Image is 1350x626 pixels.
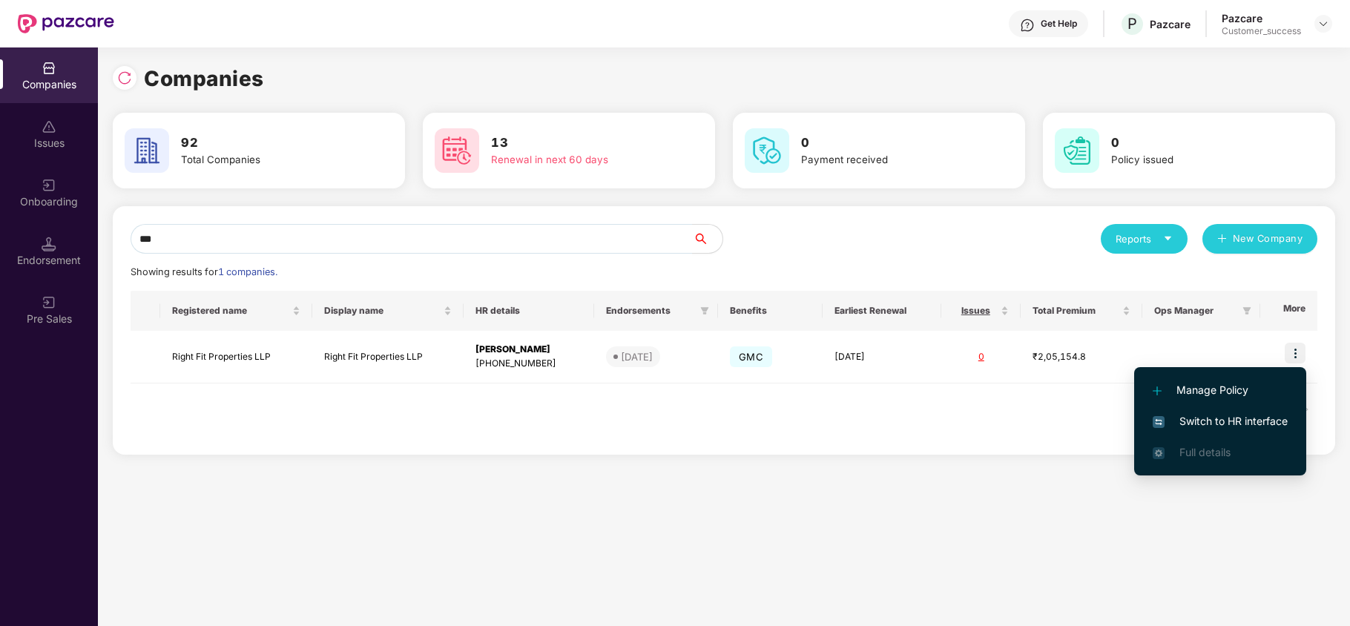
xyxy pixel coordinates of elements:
[42,295,56,310] img: svg+xml;base64,PHN2ZyB3aWR0aD0iMjAiIGhlaWdodD0iMjAiIHZpZXdCb3g9IjAgMCAyMCAyMCIgZmlsbD0ibm9uZSIgeG...
[1021,291,1142,331] th: Total Premium
[144,62,264,95] h1: Companies
[941,291,1021,331] th: Issues
[1285,343,1305,363] img: icon
[1317,18,1329,30] img: svg+xml;base64,PHN2ZyBpZD0iRHJvcGRvd24tMzJ4MzIiIHhtbG5zPSJodHRwOi8vd3d3LnczLm9yZy8yMDAwL3N2ZyIgd2...
[42,237,56,251] img: svg+xml;base64,PHN2ZyB3aWR0aD0iMTQuNSIgaGVpZ2h0PSIxNC41IiB2aWV3Qm94PSIwIDAgMTYgMTYiIGZpbGw9Im5vbm...
[1127,15,1137,33] span: P
[697,302,712,320] span: filter
[125,128,169,173] img: svg+xml;base64,PHN2ZyB4bWxucz0iaHR0cDovL3d3dy53My5vcmcvMjAwMC9zdmciIHdpZHRoPSI2MCIgaGVpZ2h0PSI2MC...
[1222,11,1301,25] div: Pazcare
[1217,234,1227,246] span: plus
[1154,305,1237,317] span: Ops Manager
[324,305,441,317] span: Display name
[1233,231,1303,246] span: New Company
[491,134,666,153] h3: 13
[621,349,653,364] div: [DATE]
[1202,224,1317,254] button: plusNew Company
[181,152,356,168] div: Total Companies
[1153,447,1165,459] img: svg+xml;base64,PHN2ZyB4bWxucz0iaHR0cDovL3d3dy53My5vcmcvMjAwMC9zdmciIHdpZHRoPSIxNi4zNjMiIGhlaWdodD...
[131,266,277,277] span: Showing results for
[953,350,1009,364] div: 0
[953,305,998,317] span: Issues
[823,331,941,383] td: [DATE]
[312,331,464,383] td: Right Fit Properties LLP
[1153,416,1165,428] img: svg+xml;base64,PHN2ZyB4bWxucz0iaHR0cDovL3d3dy53My5vcmcvMjAwMC9zdmciIHdpZHRoPSIxNiIgaGVpZ2h0PSIxNi...
[1033,350,1130,364] div: ₹2,05,154.8
[801,152,976,168] div: Payment received
[117,70,132,85] img: svg+xml;base64,PHN2ZyBpZD0iUmVsb2FkLTMyeDMyIiB4bWxucz0iaHR0cDovL3d3dy53My5vcmcvMjAwMC9zdmciIHdpZH...
[1153,413,1288,429] span: Switch to HR interface
[1239,302,1254,320] span: filter
[718,291,823,331] th: Benefits
[606,305,695,317] span: Endorsements
[160,291,312,331] th: Registered name
[700,306,709,315] span: filter
[730,346,772,367] span: GMC
[18,14,114,33] img: New Pazcare Logo
[1153,382,1288,398] span: Manage Policy
[491,152,666,168] div: Renewal in next 60 days
[692,224,723,254] button: search
[1242,306,1251,315] span: filter
[1150,17,1191,31] div: Pazcare
[1222,25,1301,37] div: Customer_success
[1055,128,1099,173] img: svg+xml;base64,PHN2ZyB4bWxucz0iaHR0cDovL3d3dy53My5vcmcvMjAwMC9zdmciIHdpZHRoPSI2MCIgaGVpZ2h0PSI2MC...
[1020,18,1035,33] img: svg+xml;base64,PHN2ZyBpZD0iSGVscC0zMngzMiIgeG1sbnM9Imh0dHA6Ly93d3cudzMub3JnLzIwMDAvc3ZnIiB3aWR0aD...
[312,291,464,331] th: Display name
[42,61,56,76] img: svg+xml;base64,PHN2ZyBpZD0iQ29tcGFuaWVzIiB4bWxucz0iaHR0cDovL3d3dy53My5vcmcvMjAwMC9zdmciIHdpZHRoPS...
[42,178,56,193] img: svg+xml;base64,PHN2ZyB3aWR0aD0iMjAiIGhlaWdodD0iMjAiIHZpZXdCb3g9IjAgMCAyMCAyMCIgZmlsbD0ibm9uZSIgeG...
[172,305,289,317] span: Registered name
[42,119,56,134] img: svg+xml;base64,PHN2ZyBpZD0iSXNzdWVzX2Rpc2FibGVkIiB4bWxucz0iaHR0cDovL3d3dy53My5vcmcvMjAwMC9zdmciIH...
[1179,446,1231,458] span: Full details
[475,343,582,357] div: [PERSON_NAME]
[1163,234,1173,243] span: caret-down
[1260,291,1317,331] th: More
[692,233,722,245] span: search
[435,128,479,173] img: svg+xml;base64,PHN2ZyB4bWxucz0iaHR0cDovL3d3dy53My5vcmcvMjAwMC9zdmciIHdpZHRoPSI2MCIgaGVpZ2h0PSI2MC...
[181,134,356,153] h3: 92
[1111,134,1286,153] h3: 0
[745,128,789,173] img: svg+xml;base64,PHN2ZyB4bWxucz0iaHR0cDovL3d3dy53My5vcmcvMjAwMC9zdmciIHdpZHRoPSI2MCIgaGVpZ2h0PSI2MC...
[1111,152,1286,168] div: Policy issued
[160,331,312,383] td: Right Fit Properties LLP
[1041,18,1077,30] div: Get Help
[475,357,582,371] div: [PHONE_NUMBER]
[1116,231,1173,246] div: Reports
[218,266,277,277] span: 1 companies.
[801,134,976,153] h3: 0
[464,291,593,331] th: HR details
[823,291,941,331] th: Earliest Renewal
[1033,305,1119,317] span: Total Premium
[1153,386,1162,395] img: svg+xml;base64,PHN2ZyB4bWxucz0iaHR0cDovL3d3dy53My5vcmcvMjAwMC9zdmciIHdpZHRoPSIxMi4yMDEiIGhlaWdodD...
